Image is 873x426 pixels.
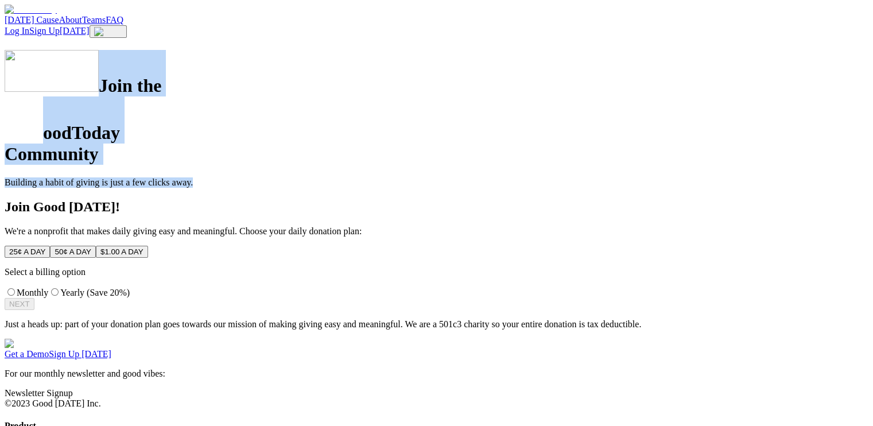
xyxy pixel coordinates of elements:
input: Monthly [7,288,15,296]
a: Sign Up[DATE] [29,26,89,36]
a: [DATE] Cause [5,15,59,25]
a: Teams [82,15,106,25]
span: Monthly [17,288,48,297]
p: We're a nonprofit that makes daily giving easy and meaningful. Choose your daily donation plan: [5,226,868,237]
p: Just a heads up: part of your donation plan goes towards our mission of making giving easy and me... [5,319,868,330]
input: Yearly (Save 20%) [51,288,59,296]
button: 25¢ A DAY [5,246,50,258]
a: Newsletter Signup [5,388,73,398]
a: About [59,15,82,25]
div: ©2023 Good [DATE] Inc. [5,398,868,409]
a: FAQ [106,15,123,25]
a: Sign Up [DATE] [49,349,111,359]
p: Select a billing option [5,267,868,277]
img: Menu [94,27,122,36]
h1: Join the oodToday Community [5,50,868,165]
button: NEXT [5,298,34,310]
a: Get a Demo [5,349,49,359]
h2: Join Good [DATE]! [5,199,868,215]
span: [DATE] [60,26,90,36]
img: GoodToday [5,339,57,349]
button: 50¢ A DAY [50,246,95,258]
p: For our monthly newsletter and good vibes: [5,369,868,379]
button: $1.00 A DAY [96,246,148,258]
span: Yearly (Save 20%) [60,288,130,297]
p: Building a habit of giving is just a few clicks away. [5,177,868,188]
a: Log In [5,26,29,36]
img: GoodToday [5,5,57,15]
